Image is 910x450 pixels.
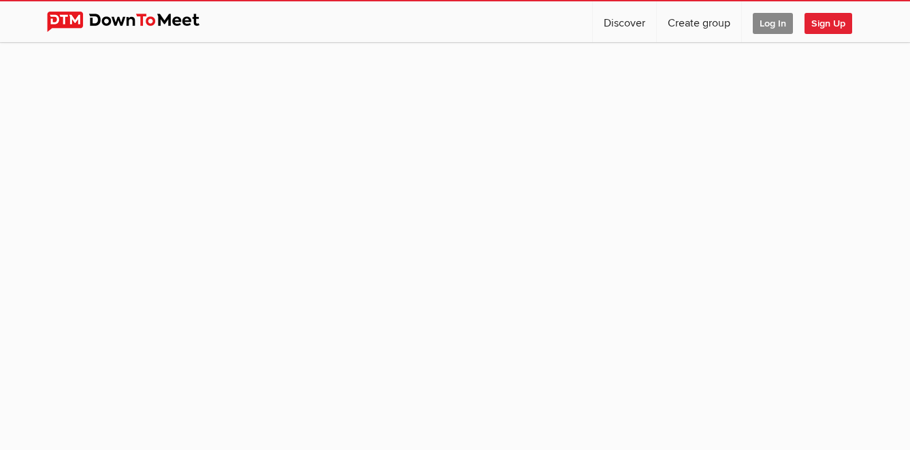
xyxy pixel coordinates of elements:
[47,12,221,32] img: DownToMeet
[805,13,852,34] span: Sign Up
[805,1,863,42] a: Sign Up
[657,1,741,42] a: Create group
[593,1,656,42] a: Discover
[753,13,793,34] span: Log In
[742,1,804,42] a: Log In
